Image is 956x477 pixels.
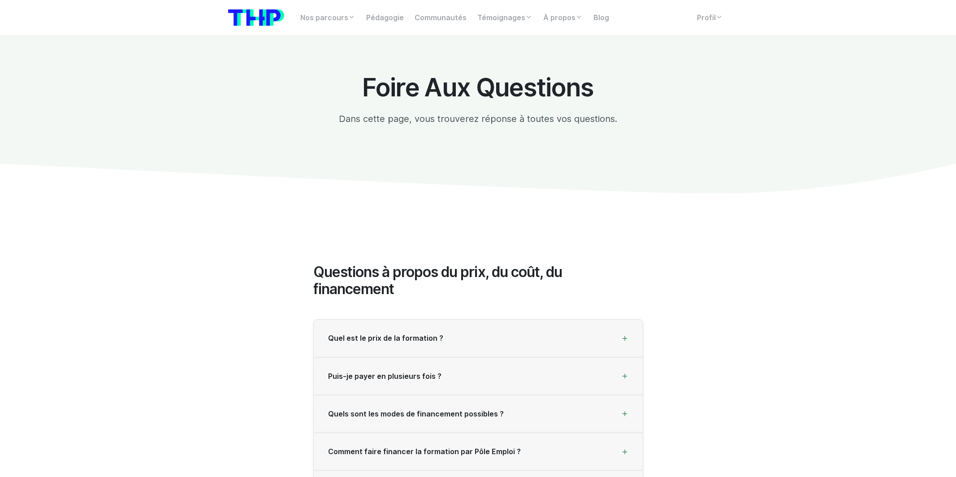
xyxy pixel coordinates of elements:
a: Témoignages [472,9,538,27]
a: Blog [588,9,614,27]
img: logo [228,9,284,26]
h2: Questions à propos du prix, du coût, du financement [313,264,643,298]
h1: Foire Aux Questions [313,74,643,101]
a: À propos [538,9,588,27]
span: Comment faire financer la formation par Pôle Emploi ? [328,447,521,456]
p: Dans cette page, vous trouverez réponse à toutes vos questions. [313,112,643,126]
span: Puis-je payer en plusieurs fois ? [328,372,441,381]
span: Quels sont les modes de financement possibles ? [328,410,504,418]
span: Quel est le prix de la formation ? [328,334,443,343]
a: Communautés [409,9,472,27]
a: Profil [692,9,728,27]
a: Nos parcours [295,9,361,27]
a: Pédagogie [361,9,409,27]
